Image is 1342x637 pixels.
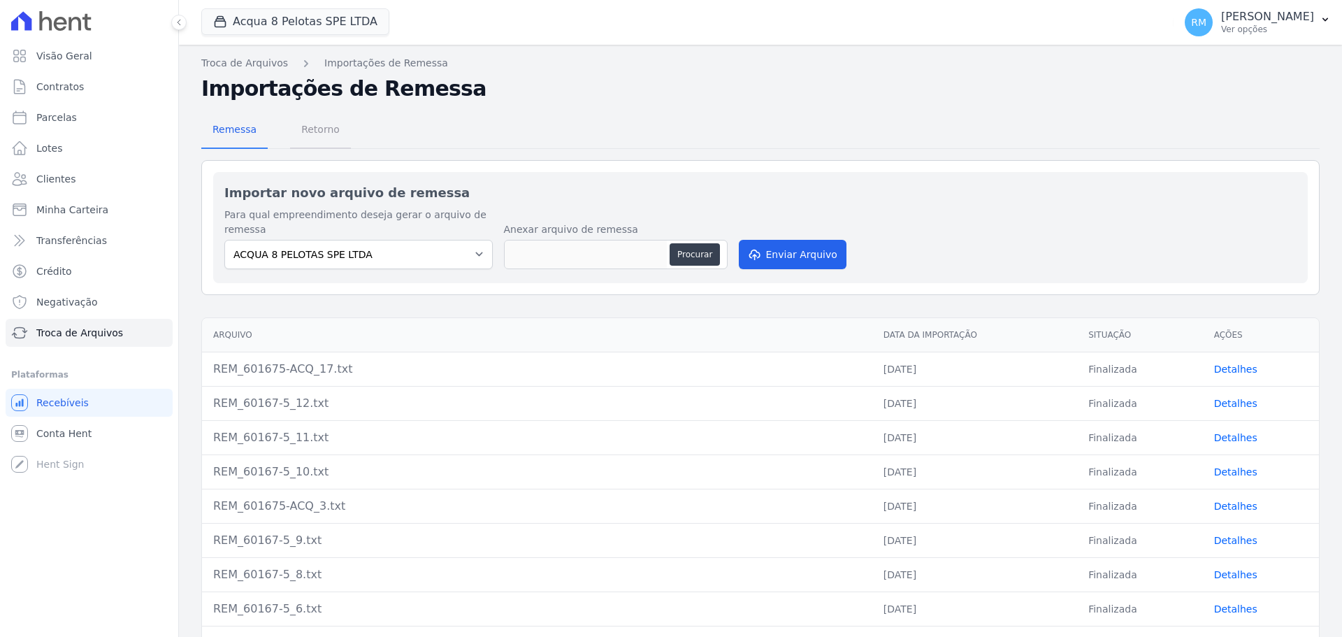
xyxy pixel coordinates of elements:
[504,222,728,237] label: Anexar arquivo de remessa
[1077,420,1202,455] td: Finalizada
[213,464,861,480] div: REM_60167-5_10.txt
[1203,318,1319,352] th: Ações
[36,141,63,155] span: Lotes
[872,455,1077,489] td: [DATE]
[872,489,1077,523] td: [DATE]
[872,592,1077,626] td: [DATE]
[6,165,173,193] a: Clientes
[201,56,288,71] a: Troca de Arquivos
[872,318,1077,352] th: Data da Importação
[6,42,173,70] a: Visão Geral
[293,115,348,143] span: Retorno
[1214,364,1257,375] a: Detalhes
[213,532,861,549] div: REM_60167-5_9.txt
[1214,432,1257,443] a: Detalhes
[6,73,173,101] a: Contratos
[6,103,173,131] a: Parcelas
[224,208,493,237] label: Para qual empreendimento deseja gerar o arquivo de remessa
[6,288,173,316] a: Negativação
[201,8,389,35] button: Acqua 8 Pelotas SPE LTDA
[36,264,72,278] span: Crédito
[11,366,167,383] div: Plataformas
[1077,352,1202,386] td: Finalizada
[6,134,173,162] a: Lotes
[213,566,861,583] div: REM_60167-5_8.txt
[324,56,448,71] a: Importações de Remessa
[1214,501,1257,512] a: Detalhes
[1191,17,1206,27] span: RM
[1221,10,1314,24] p: [PERSON_NAME]
[670,243,720,266] button: Procurar
[36,49,92,63] span: Visão Geral
[36,326,123,340] span: Troca de Arquivos
[290,113,351,149] a: Retorno
[872,420,1077,455] td: [DATE]
[1077,592,1202,626] td: Finalizada
[1077,455,1202,489] td: Finalizada
[213,601,861,617] div: REM_60167-5_6.txt
[213,395,861,412] div: REM_60167-5_12.txt
[213,429,861,446] div: REM_60167-5_11.txt
[6,257,173,285] a: Crédito
[1214,398,1257,409] a: Detalhes
[202,318,872,352] th: Arquivo
[1214,535,1257,546] a: Detalhes
[201,113,351,149] nav: Tab selector
[201,76,1320,101] h2: Importações de Remessa
[201,56,1320,71] nav: Breadcrumb
[36,172,75,186] span: Clientes
[224,183,1297,202] h2: Importar novo arquivo de remessa
[1221,24,1314,35] p: Ver opções
[872,386,1077,420] td: [DATE]
[6,227,173,255] a: Transferências
[6,196,173,224] a: Minha Carteira
[36,110,77,124] span: Parcelas
[1214,603,1257,615] a: Detalhes
[36,80,84,94] span: Contratos
[36,396,89,410] span: Recebíveis
[872,557,1077,592] td: [DATE]
[739,240,846,269] button: Enviar Arquivo
[6,420,173,448] a: Conta Hent
[1214,569,1257,580] a: Detalhes
[213,498,861,515] div: REM_601675-ACQ_3.txt
[36,234,107,248] span: Transferências
[1077,523,1202,557] td: Finalizada
[36,295,98,309] span: Negativação
[1077,386,1202,420] td: Finalizada
[213,361,861,378] div: REM_601675-ACQ_17.txt
[1077,557,1202,592] td: Finalizada
[6,319,173,347] a: Troca de Arquivos
[201,113,268,149] a: Remessa
[36,427,92,441] span: Conta Hent
[204,115,265,143] span: Remessa
[36,203,108,217] span: Minha Carteira
[872,352,1077,386] td: [DATE]
[1174,3,1342,42] button: RM [PERSON_NAME] Ver opções
[6,389,173,417] a: Recebíveis
[1214,466,1257,478] a: Detalhes
[872,523,1077,557] td: [DATE]
[1077,489,1202,523] td: Finalizada
[1077,318,1202,352] th: Situação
